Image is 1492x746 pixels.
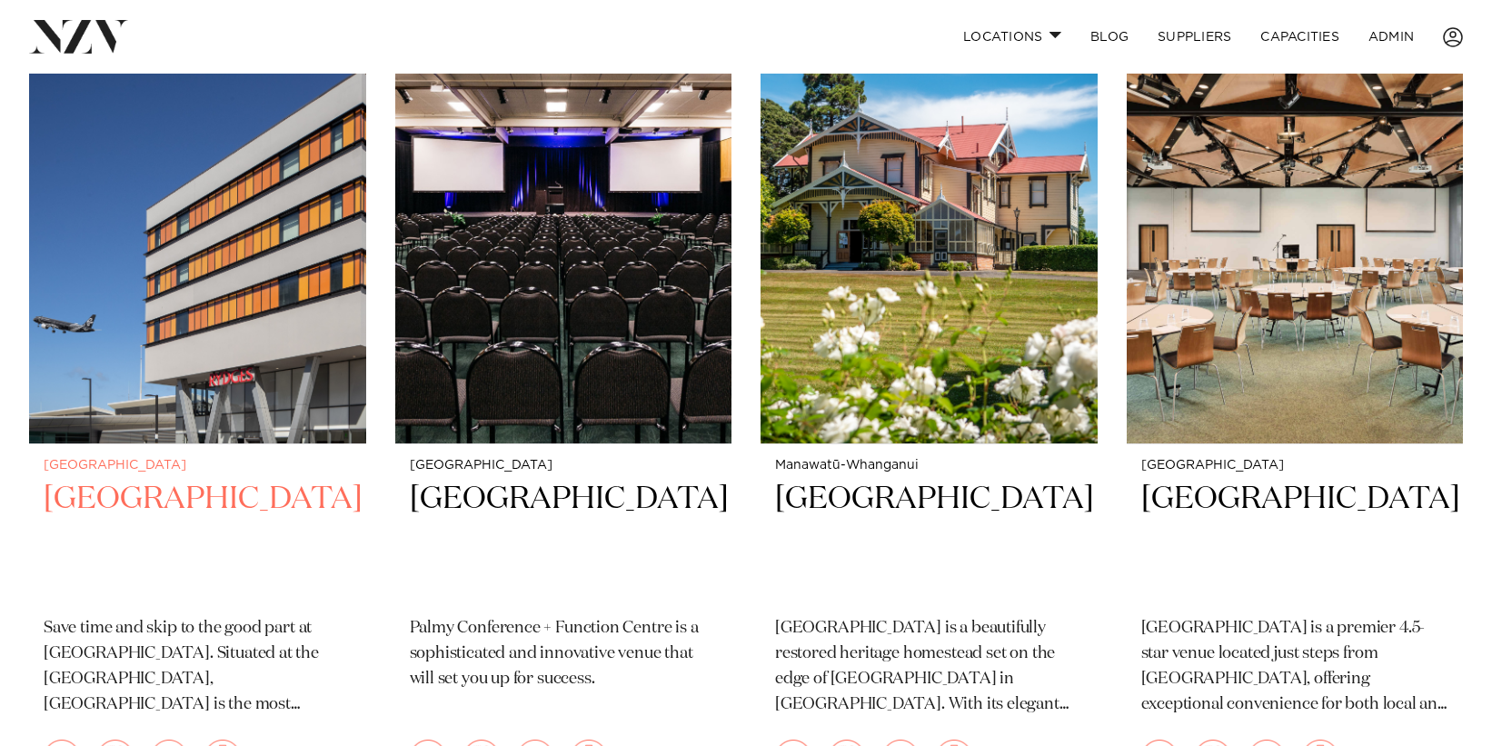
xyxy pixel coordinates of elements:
[775,459,1083,472] small: Manawatū-Whanganui
[1141,479,1449,602] h2: [GEOGRAPHIC_DATA]
[1141,459,1449,472] small: [GEOGRAPHIC_DATA]
[410,616,718,692] p: Palmy Conference + Function Centre is a sophisticated and innovative venue that will set you up f...
[44,459,352,472] small: [GEOGRAPHIC_DATA]
[1141,616,1449,718] p: [GEOGRAPHIC_DATA] is a premier 4.5-star venue located just steps from [GEOGRAPHIC_DATA], offering...
[1076,17,1143,56] a: BLOG
[410,459,718,472] small: [GEOGRAPHIC_DATA]
[44,479,352,602] h2: [GEOGRAPHIC_DATA]
[44,616,352,718] p: Save time and skip to the good part at [GEOGRAPHIC_DATA]. Situated at the [GEOGRAPHIC_DATA], [GEO...
[775,479,1083,602] h2: [GEOGRAPHIC_DATA]
[775,616,1083,718] p: [GEOGRAPHIC_DATA] is a beautifully restored heritage homestead set on the edge of [GEOGRAPHIC_DAT...
[410,479,718,602] h2: [GEOGRAPHIC_DATA]
[29,20,128,53] img: nzv-logo.png
[949,17,1076,56] a: Locations
[1143,17,1246,56] a: SUPPLIERS
[1246,17,1354,56] a: Capacities
[1354,17,1428,56] a: ADMIN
